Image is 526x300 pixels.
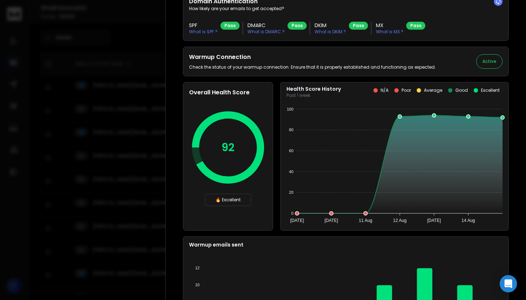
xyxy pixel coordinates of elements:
[289,149,293,153] tspan: 60
[376,22,403,29] h3: MX
[455,87,468,93] p: Good
[291,211,293,215] tspan: 0
[393,218,406,223] tspan: 12 Aug
[349,22,368,30] div: Pass
[247,29,285,35] p: What is DMARC ?
[195,266,200,270] tspan: 12
[189,29,218,35] p: What is SPF ?
[195,283,200,287] tspan: 10
[189,88,267,97] h2: Overall Health Score
[427,218,441,223] tspan: [DATE]
[324,218,338,223] tspan: [DATE]
[289,128,293,132] tspan: 80
[290,218,304,223] tspan: [DATE]
[289,170,293,174] tspan: 40
[189,241,503,248] p: Warmup emails sent
[315,22,346,29] h3: DKIM
[189,64,436,70] p: Check the status of your warmup connection. Ensure that it is properly established and functionin...
[359,218,372,223] tspan: 11 Aug
[406,22,425,30] div: Pass
[287,107,293,111] tspan: 100
[286,93,341,98] p: Past 1 week
[189,6,503,12] p: How likely are your emails to get accepted?
[500,275,517,292] div: Open Intercom Messenger
[286,85,341,93] p: Health Score History
[402,87,411,93] p: Poor
[315,29,346,35] p: What is DKIM ?
[381,87,389,93] p: N/A
[289,190,293,194] tspan: 20
[205,194,251,206] div: 🔥 Excellent
[220,22,240,30] div: Pass
[476,54,503,69] button: Active
[288,22,307,30] div: Pass
[189,22,218,29] h3: SPF
[222,141,234,154] p: 92
[461,218,475,223] tspan: 14 Aug
[189,53,436,61] h2: Warmup Connection
[376,29,403,35] p: What is MX ?
[481,87,500,93] p: Excellent
[247,22,285,29] h3: DMARC
[424,87,442,93] p: Average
